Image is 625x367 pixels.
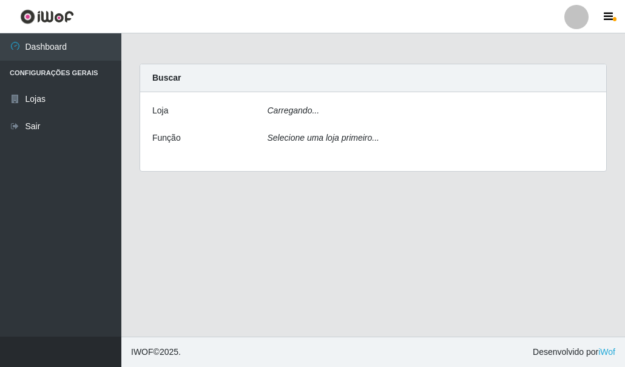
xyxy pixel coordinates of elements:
img: CoreUI Logo [20,9,74,24]
i: Selecione uma loja primeiro... [268,133,379,143]
a: iWof [598,347,615,357]
i: Carregando... [268,106,320,115]
span: IWOF [131,347,154,357]
span: Desenvolvido por [533,346,615,359]
strong: Buscar [152,73,181,82]
label: Loja [152,104,168,117]
span: © 2025 . [131,346,181,359]
label: Função [152,132,181,144]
